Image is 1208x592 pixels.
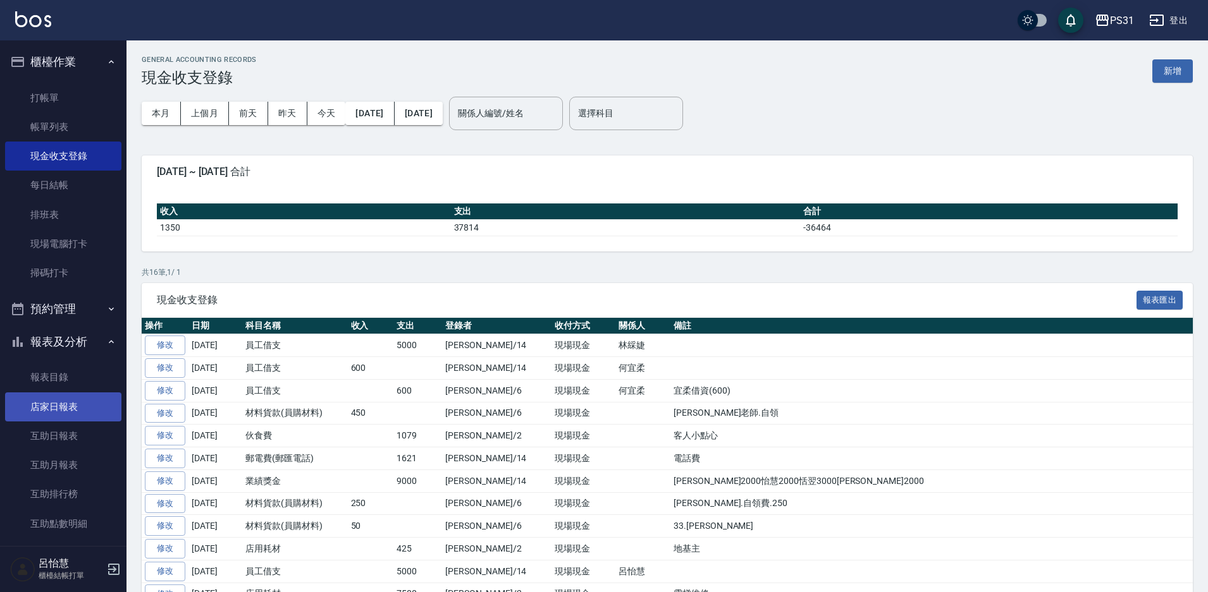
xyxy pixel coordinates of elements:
[242,469,348,492] td: 業績獎金
[552,357,615,380] td: 現場現金
[393,447,442,470] td: 1621
[145,562,185,581] a: 修改
[229,102,268,125] button: 前天
[393,379,442,402] td: 600
[188,318,242,334] th: 日期
[615,318,670,334] th: 關係人
[188,492,242,515] td: [DATE]
[552,538,615,560] td: 現場現金
[670,379,1193,402] td: 宜柔借資(600)
[5,142,121,171] a: 現金收支登錄
[451,203,801,220] th: 支出
[442,492,552,515] td: [PERSON_NAME]/6
[442,357,552,380] td: [PERSON_NAME]/14
[157,166,1178,178] span: [DATE] ~ [DATE] 合計
[1090,8,1139,33] button: PS31
[5,83,121,112] a: 打帳單
[145,426,185,445] a: 修改
[145,449,185,468] a: 修改
[442,560,552,583] td: [PERSON_NAME]/14
[188,379,242,402] td: [DATE]
[5,509,121,538] a: 互助點數明細
[5,450,121,480] a: 互助月報表
[348,402,394,425] td: 450
[39,570,103,581] p: 櫃檯結帳打單
[615,560,670,583] td: 呂怡慧
[442,318,552,334] th: 登錄者
[442,447,552,470] td: [PERSON_NAME]/14
[5,392,121,421] a: 店家日報表
[393,318,442,334] th: 支出
[670,318,1193,334] th: 備註
[800,203,1178,220] th: 合計
[188,447,242,470] td: [DATE]
[442,334,552,357] td: [PERSON_NAME]/14
[393,425,442,447] td: 1079
[345,102,394,125] button: [DATE]
[615,334,670,357] td: 林綵婕
[615,379,670,402] td: 何宜柔
[145,358,185,378] a: 修改
[39,557,103,570] h5: 呂怡慧
[348,318,394,334] th: 收入
[552,560,615,583] td: 現場現金
[5,112,121,142] a: 帳單列表
[188,469,242,492] td: [DATE]
[1058,8,1083,33] button: save
[442,379,552,402] td: [PERSON_NAME]/6
[552,334,615,357] td: 現場現金
[242,334,348,357] td: 員工借支
[242,357,348,380] td: 員工借支
[552,379,615,402] td: 現場現金
[188,560,242,583] td: [DATE]
[307,102,346,125] button: 今天
[145,471,185,491] a: 修改
[242,447,348,470] td: 郵電費(郵匯電話)
[670,515,1193,538] td: 33.[PERSON_NAME]
[268,102,307,125] button: 昨天
[242,492,348,515] td: 材料貨款(員購材料)
[15,11,51,27] img: Logo
[145,381,185,401] a: 修改
[242,515,348,538] td: 材料貨款(員購材料)
[552,492,615,515] td: 現場現金
[670,469,1193,492] td: [PERSON_NAME]2000怡慧2000恬翌3000[PERSON_NAME]2000
[442,402,552,425] td: [PERSON_NAME]/6
[242,425,348,447] td: 伙食費
[142,56,257,64] h2: GENERAL ACCOUNTING RECORDS
[670,402,1193,425] td: [PERSON_NAME]老師.自領
[145,335,185,355] a: 修改
[670,538,1193,560] td: 地基主
[393,334,442,357] td: 5000
[188,425,242,447] td: [DATE]
[5,200,121,229] a: 排班表
[142,267,1193,278] p: 共 16 筆, 1 / 1
[1110,13,1134,28] div: PS31
[157,294,1137,306] span: 現金收支登錄
[5,293,121,325] button: 預約管理
[552,469,615,492] td: 現場現金
[181,102,229,125] button: 上個月
[5,229,121,258] a: 現場電腦打卡
[242,538,348,560] td: 店用耗材
[615,357,670,380] td: 何宜柔
[5,421,121,450] a: 互助日報表
[188,334,242,357] td: [DATE]
[552,402,615,425] td: 現場現金
[670,447,1193,470] td: 電話費
[242,379,348,402] td: 員工借支
[242,318,348,334] th: 科目名稱
[442,425,552,447] td: [PERSON_NAME]/2
[800,219,1178,236] td: -36464
[5,258,121,287] a: 掃碼打卡
[552,515,615,538] td: 現場現金
[348,515,394,538] td: 50
[5,363,121,392] a: 報表目錄
[442,538,552,560] td: [PERSON_NAME]/2
[1152,64,1193,76] a: 新增
[1137,293,1183,305] a: 報表匯出
[552,318,615,334] th: 收付方式
[1137,291,1183,310] button: 報表匯出
[142,102,181,125] button: 本月
[393,560,442,583] td: 5000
